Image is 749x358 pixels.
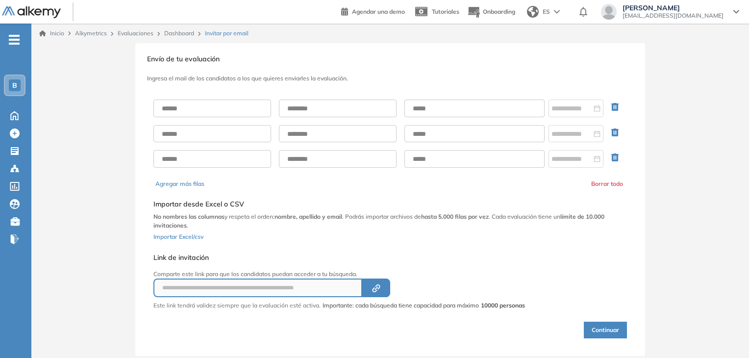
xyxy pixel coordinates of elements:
h3: Envío de tu evaluación [147,55,633,63]
span: B [12,81,17,89]
a: Evaluaciones [118,29,153,37]
button: Borrar todo [591,179,623,188]
span: [PERSON_NAME] [623,4,724,12]
span: Agendar una demo [352,8,405,15]
strong: 10000 personas [481,302,525,309]
h5: Importar desde Excel o CSV [153,200,627,208]
div: Widget de chat [700,311,749,358]
span: Tutoriales [432,8,459,15]
img: arrow [554,10,560,14]
b: hasta 5.000 filas por vez [421,213,489,220]
button: Importar Excel/csv [153,230,203,242]
b: límite de 10.000 invitaciones [153,213,604,229]
a: Inicio [39,29,64,38]
iframe: Chat Widget [700,311,749,358]
p: y respeta el orden: . Podrás importar archivos de . Cada evaluación tiene un . [153,212,627,230]
span: Importante: cada búsqueda tiene capacidad para máximo [323,301,525,310]
p: Comparte este link para que los candidatos puedan acceder a tu búsqueda. [153,270,525,279]
i: - [9,39,20,41]
h3: Ingresa el mail de los candidatos a los que quieres enviarles la evaluación. [147,75,633,82]
h5: Link de invitación [153,254,525,262]
span: Invitar por email [205,29,249,38]
img: world [527,6,539,18]
span: ES [543,7,550,16]
b: No nombres las columnas [153,213,225,220]
button: Continuar [584,322,627,338]
span: Importar Excel/csv [153,233,203,240]
span: Alkymetrics [75,29,107,37]
span: [EMAIL_ADDRESS][DOMAIN_NAME] [623,12,724,20]
b: nombre, apellido y email [275,213,342,220]
p: Este link tendrá validez siempre que la evaluación esté activa. [153,301,321,310]
img: Logo [2,6,61,19]
span: Onboarding [483,8,515,15]
button: Agregar más filas [155,179,204,188]
button: Onboarding [467,1,515,23]
a: Dashboard [164,29,194,37]
a: Agendar una demo [341,5,405,17]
